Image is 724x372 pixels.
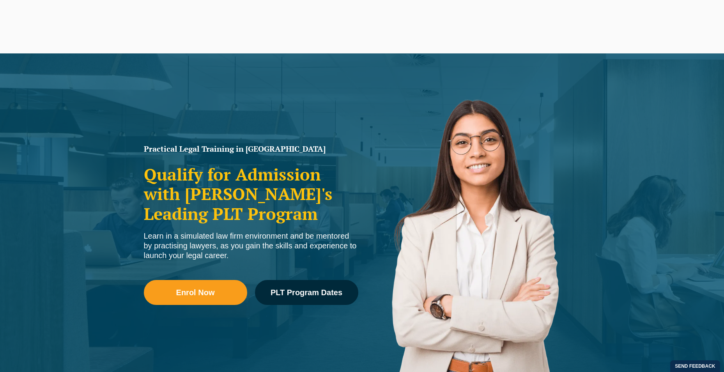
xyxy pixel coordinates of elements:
[271,289,342,296] span: PLT Program Dates
[255,280,358,305] a: PLT Program Dates
[144,145,358,153] h1: Practical Legal Training in [GEOGRAPHIC_DATA]
[144,280,247,305] a: Enrol Now
[176,289,215,296] span: Enrol Now
[144,231,358,260] div: Learn in a simulated law firm environment and be mentored by practising lawyers, as you gain the ...
[144,165,358,223] h2: Qualify for Admission with [PERSON_NAME]'s Leading PLT Program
